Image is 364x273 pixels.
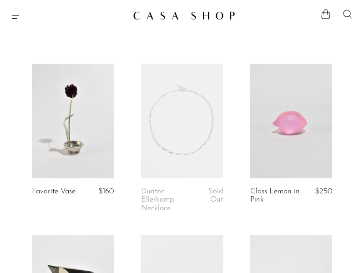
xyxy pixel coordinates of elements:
span: Sold Out [208,187,223,203]
a: Favorite Vase [32,187,76,196]
a: Dunton Ellerkamp Necklace [141,187,193,212]
span: $160 [98,187,114,195]
span: $250 [315,187,332,195]
button: Menu [11,10,22,21]
a: Glass Lemon in Pink [250,187,302,204]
